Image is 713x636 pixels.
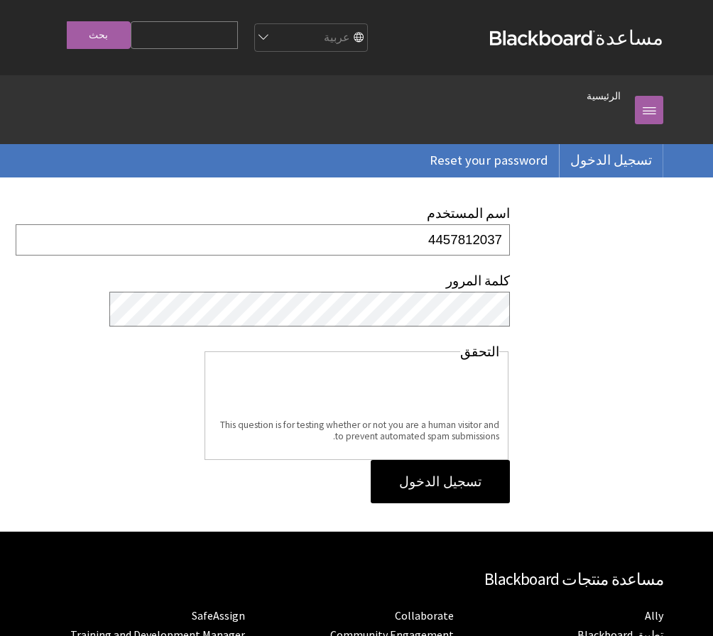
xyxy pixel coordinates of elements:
[490,25,663,50] a: مساعدةBlackboard
[419,144,559,177] a: Reset your password
[214,420,500,442] div: This question is for testing whether or not you are a human visitor and to prevent automated spam...
[587,87,621,105] a: الرئيسية
[192,608,245,623] a: SafeAssign
[490,31,595,45] strong: Blackboard
[283,364,499,420] iframe: reCAPTCHA
[254,24,367,53] select: Site Language Selector
[395,608,454,623] a: Collaborate
[427,205,510,221] label: اسم المستخدم
[560,144,663,177] a: تسجيل الدخول
[67,21,131,49] input: بحث
[446,273,510,289] label: كلمة المرور
[371,460,510,504] input: تسجيل الدخول
[50,567,663,592] h2: مساعدة منتجات Blackboard
[460,344,499,360] legend: التحقق
[645,608,663,623] a: Ally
